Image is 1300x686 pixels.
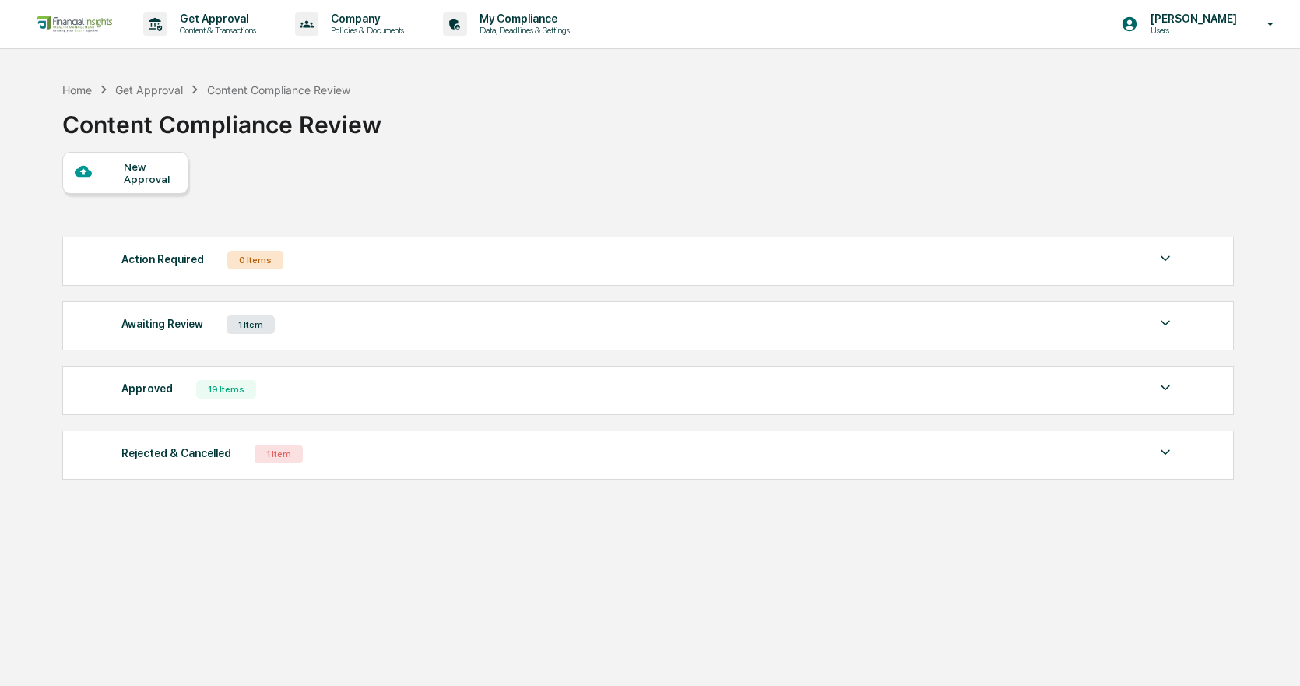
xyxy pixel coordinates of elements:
[196,380,256,399] div: 19 Items
[1156,249,1175,268] img: caret
[255,445,303,463] div: 1 Item
[121,314,203,334] div: Awaiting Review
[227,315,275,334] div: 1 Item
[121,249,204,269] div: Action Required
[115,83,183,97] div: Get Approval
[37,16,112,33] img: logo
[318,12,412,25] p: Company
[62,83,92,97] div: Home
[1138,12,1245,25] p: [PERSON_NAME]
[207,83,350,97] div: Content Compliance Review
[124,160,176,185] div: New Approval
[1156,314,1175,332] img: caret
[467,12,578,25] p: My Compliance
[1138,25,1245,36] p: Users
[318,25,412,36] p: Policies & Documents
[227,251,283,269] div: 0 Items
[1156,443,1175,462] img: caret
[167,12,264,25] p: Get Approval
[121,378,173,399] div: Approved
[121,443,231,463] div: Rejected & Cancelled
[167,25,264,36] p: Content & Transactions
[1156,378,1175,397] img: caret
[62,98,381,139] div: Content Compliance Review
[467,25,578,36] p: Data, Deadlines & Settings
